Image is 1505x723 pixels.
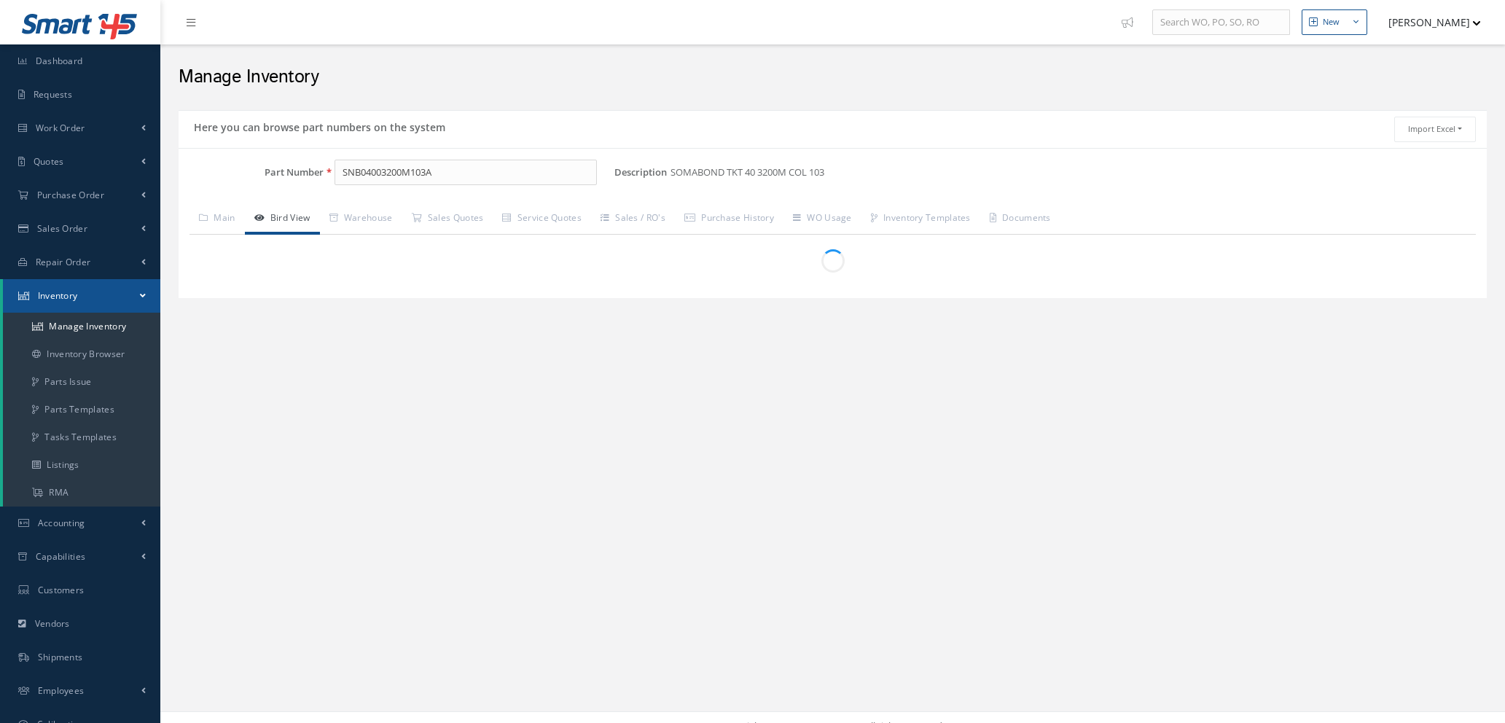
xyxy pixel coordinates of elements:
[3,451,160,479] a: Listings
[38,684,85,697] span: Employees
[671,160,830,186] span: SOMABOND TKT 40 3200M COL 103
[493,204,591,235] a: Service Quotes
[614,167,667,178] label: Description
[591,204,675,235] a: Sales / RO's
[1375,8,1481,36] button: [PERSON_NAME]
[783,204,861,235] a: WO Usage
[675,204,783,235] a: Purchase History
[3,368,160,396] a: Parts Issue
[189,204,245,235] a: Main
[179,66,1487,88] h2: Manage Inventory
[320,204,402,235] a: Warehouse
[38,289,78,302] span: Inventory
[3,423,160,451] a: Tasks Templates
[36,256,91,268] span: Repair Order
[34,155,64,168] span: Quotes
[37,222,87,235] span: Sales Order
[35,617,70,630] span: Vendors
[3,313,160,340] a: Manage Inventory
[1152,9,1290,36] input: Search WO, PO, SO, RO
[36,55,83,67] span: Dashboard
[402,204,493,235] a: Sales Quotes
[36,122,85,134] span: Work Order
[1302,9,1367,35] button: New
[189,117,445,134] h5: Here you can browse part numbers on the system
[980,204,1060,235] a: Documents
[38,517,85,529] span: Accounting
[38,651,83,663] span: Shipments
[245,204,320,235] a: Bird View
[36,550,86,563] span: Capabilities
[1394,117,1476,142] button: Import Excel
[1323,16,1340,28] div: New
[37,189,104,201] span: Purchase Order
[3,279,160,313] a: Inventory
[861,204,980,235] a: Inventory Templates
[3,396,160,423] a: Parts Templates
[38,584,85,596] span: Customers
[34,88,72,101] span: Requests
[3,479,160,507] a: RMA
[179,167,324,178] label: Part Number
[3,340,160,368] a: Inventory Browser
